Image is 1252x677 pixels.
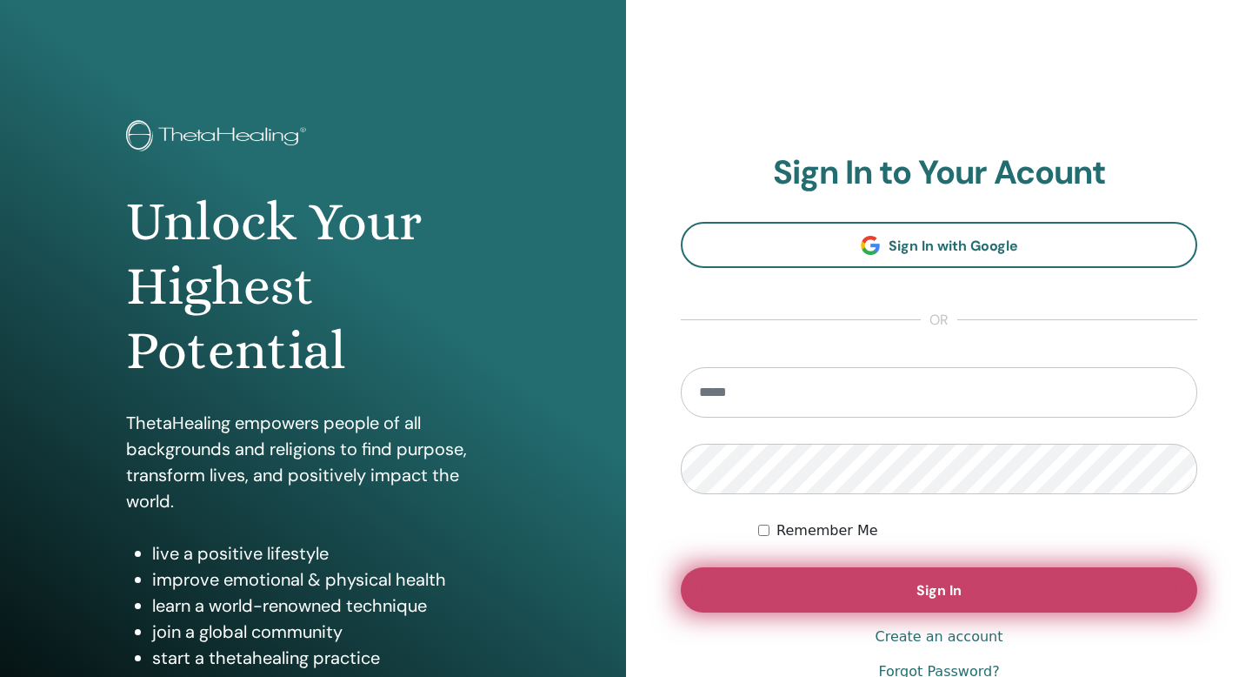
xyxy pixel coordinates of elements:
[921,310,957,331] span: or
[889,237,1018,255] span: Sign In with Google
[681,153,1197,193] h2: Sign In to Your Acount
[152,540,500,566] li: live a positive lifestyle
[126,190,500,384] h1: Unlock Your Highest Potential
[776,520,878,541] label: Remember Me
[152,619,500,645] li: join a global community
[126,410,500,514] p: ThetaHealing empowers people of all backgrounds and religions to find purpose, transform lives, a...
[152,645,500,671] li: start a thetahealing practice
[681,567,1197,613] button: Sign In
[152,593,500,619] li: learn a world-renowned technique
[152,566,500,593] li: improve emotional & physical health
[681,222,1197,268] a: Sign In with Google
[758,520,1197,541] div: Keep me authenticated indefinitely or until I manually logout
[875,627,1002,647] a: Create an account
[916,581,962,600] span: Sign In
